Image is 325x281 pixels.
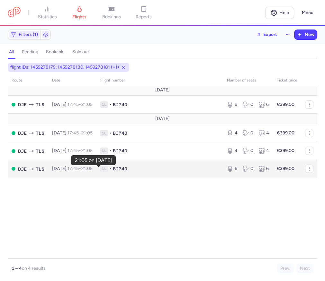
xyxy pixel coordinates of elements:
[279,10,289,15] span: Help
[298,7,317,19] button: Menu
[81,148,93,153] time: 21:05
[75,158,112,163] div: 21:05 on [DATE]
[72,14,86,20] span: flights
[68,166,79,171] time: 17:45
[100,148,108,154] span: 1L
[52,148,93,153] span: [DATE],
[100,130,108,136] span: 1L
[128,6,160,20] a: reports
[227,148,238,154] div: 4
[68,130,79,136] time: 17:45
[68,148,79,153] time: 17:45
[36,101,44,108] span: TLS
[109,166,112,172] span: •
[81,102,93,107] time: 21:05
[68,102,79,107] time: 17:45
[72,49,89,55] h4: sold out
[109,130,112,136] span: •
[227,166,238,172] div: 6
[113,166,127,172] span: BJ740
[227,130,238,136] div: 4
[22,49,38,55] h4: pending
[81,166,93,171] time: 21:05
[22,266,46,271] span: on 4 results
[258,101,269,108] div: 6
[52,166,93,171] span: [DATE],
[258,166,269,172] div: 6
[227,101,238,108] div: 6
[113,101,127,108] span: BJ740
[81,130,93,136] time: 21:05
[258,130,269,136] div: 4
[243,101,253,108] div: 0
[265,7,294,19] a: Help
[10,64,119,71] span: flight IDs: 1459278179, 1459278180, 1459278181 (+1)
[18,148,27,155] span: DJE
[63,6,95,20] a: flights
[277,264,294,273] button: Prev.
[277,102,294,107] strong: €399.00
[113,130,127,136] span: BJ740
[18,166,27,173] span: DJE
[100,166,108,172] span: 1L
[258,148,269,154] div: 4
[38,14,57,20] span: statistics
[294,30,317,39] button: New
[296,264,313,273] button: Next
[48,76,96,85] th: date
[52,102,93,107] span: [DATE],
[36,130,44,137] span: TLS
[18,101,27,108] span: DJE
[68,148,93,153] span: –
[12,266,22,271] strong: 1 – 4
[277,148,294,153] strong: €399.00
[96,76,223,85] th: Flight number
[68,166,93,171] span: –
[263,32,277,37] span: Export
[19,32,38,37] span: Filters (1)
[252,30,281,40] button: Export
[305,32,314,37] span: New
[68,130,93,136] span: –
[8,76,48,85] th: route
[52,130,93,136] span: [DATE],
[109,101,112,108] span: •
[155,88,170,93] span: [DATE]
[9,49,14,55] h4: all
[243,166,253,172] div: 0
[223,76,273,85] th: number of seats
[113,148,127,154] span: BJ740
[31,6,63,20] a: statistics
[18,130,27,137] span: DJE
[155,116,170,121] span: [DATE]
[243,130,253,136] div: 0
[136,14,152,20] span: reports
[36,166,44,173] span: TLS
[109,148,112,154] span: •
[277,166,294,171] strong: €399.00
[273,76,301,85] th: Ticket price
[36,148,44,155] span: TLS
[46,49,65,55] h4: bookable
[8,7,21,19] a: CitizenPlane red outlined logo
[95,6,128,20] a: bookings
[8,30,41,39] button: Filters (1)
[102,14,121,20] span: bookings
[243,148,253,154] div: 0
[100,101,108,108] span: 1L
[277,130,294,136] strong: €399.00
[68,102,93,107] span: –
